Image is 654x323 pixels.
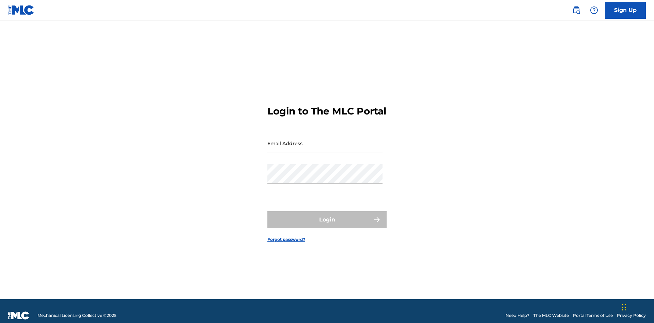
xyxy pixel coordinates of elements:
span: Mechanical Licensing Collective © 2025 [37,312,116,319]
img: search [572,6,580,14]
a: Privacy Policy [617,312,646,319]
img: logo [8,311,29,320]
a: Public Search [570,3,583,17]
div: Drag [622,297,626,318]
a: Need Help? [505,312,529,319]
a: Sign Up [605,2,646,19]
a: Portal Terms of Use [573,312,613,319]
h3: Login to The MLC Portal [267,105,386,117]
img: MLC Logo [8,5,34,15]
iframe: Chat Widget [620,290,654,323]
img: help [590,6,598,14]
div: Help [587,3,601,17]
a: The MLC Website [533,312,569,319]
a: Forgot password? [267,236,305,243]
